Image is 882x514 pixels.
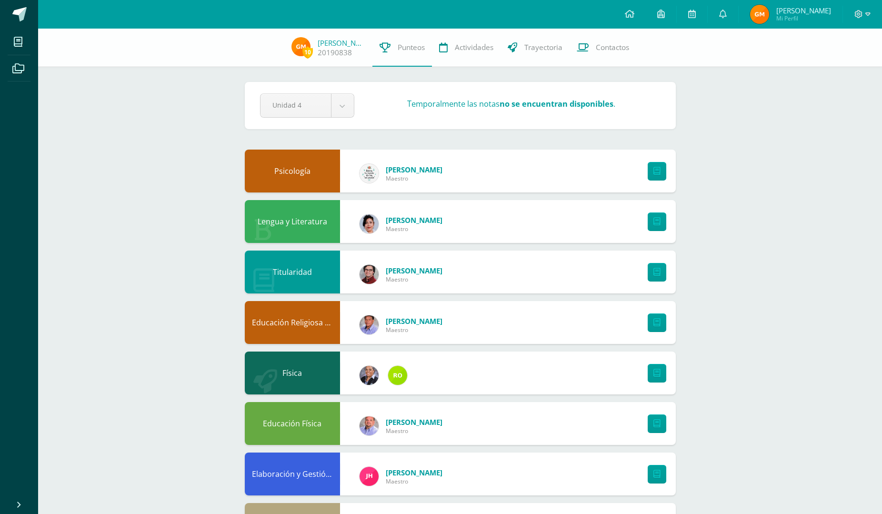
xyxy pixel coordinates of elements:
span: [PERSON_NAME] [386,417,442,427]
a: Actividades [432,29,501,67]
span: [PERSON_NAME] [386,316,442,326]
strong: no se encuentran disponibles [500,99,613,109]
span: Maestro [386,326,442,334]
img: 53ebae3843709d0b88523289b497d643.png [388,366,407,385]
div: Psicología [245,150,340,192]
span: [PERSON_NAME] [386,165,442,174]
span: [PERSON_NAME] [386,215,442,225]
span: [PERSON_NAME] [386,266,442,275]
div: Educación Física [245,402,340,445]
a: 20190838 [318,48,352,58]
a: Punteos [372,29,432,67]
span: Contactos [596,42,629,52]
span: Unidad 4 [272,94,319,116]
h3: Temporalmente las notas . [407,99,615,109]
img: 2b8eda80250be247292f520405a5d0bd.png [360,265,379,284]
span: Actividades [455,42,493,52]
span: Punteos [398,42,425,52]
a: Trayectoria [501,29,570,67]
div: Titularidad [245,251,340,293]
span: Mi Perfil [776,14,831,22]
span: Maestro [386,275,442,283]
span: Maestro [386,477,442,485]
a: Contactos [570,29,636,67]
span: [PERSON_NAME] [776,6,831,15]
div: Lengua y Literatura [245,200,340,243]
span: Maestro [386,174,442,182]
img: 9ad395a2b3278756a684ab4cb00aaf35.png [360,467,379,486]
img: 6c58b5a751619099581147680274b29f.png [360,416,379,435]
span: Trayectoria [524,42,562,52]
span: 10 [302,46,313,58]
div: Educación Religiosa Escolar [245,301,340,344]
a: Unidad 4 [261,94,354,117]
img: 6d997b708352de6bfc4edc446c29d722.png [360,164,379,183]
a: [PERSON_NAME] [318,38,365,48]
img: 3f99dc8a7d7976e2e7dde9168a8ff500.png [360,315,379,334]
span: Maestro [386,427,442,435]
img: 175701af315c50fbd2e72832e786420b.png [750,5,769,24]
img: 9e49cc04fe5cda7a3ba5b17913702b06.png [360,366,379,385]
img: ff52b7a7aeb8409a6dc0d715e3e85e0f.png [360,214,379,233]
div: Física [245,352,340,394]
span: Maestro [386,225,442,233]
span: [PERSON_NAME] [386,468,442,477]
div: Elaboración y Gestión de Proyectos [245,453,340,495]
img: 175701af315c50fbd2e72832e786420b.png [291,37,311,56]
